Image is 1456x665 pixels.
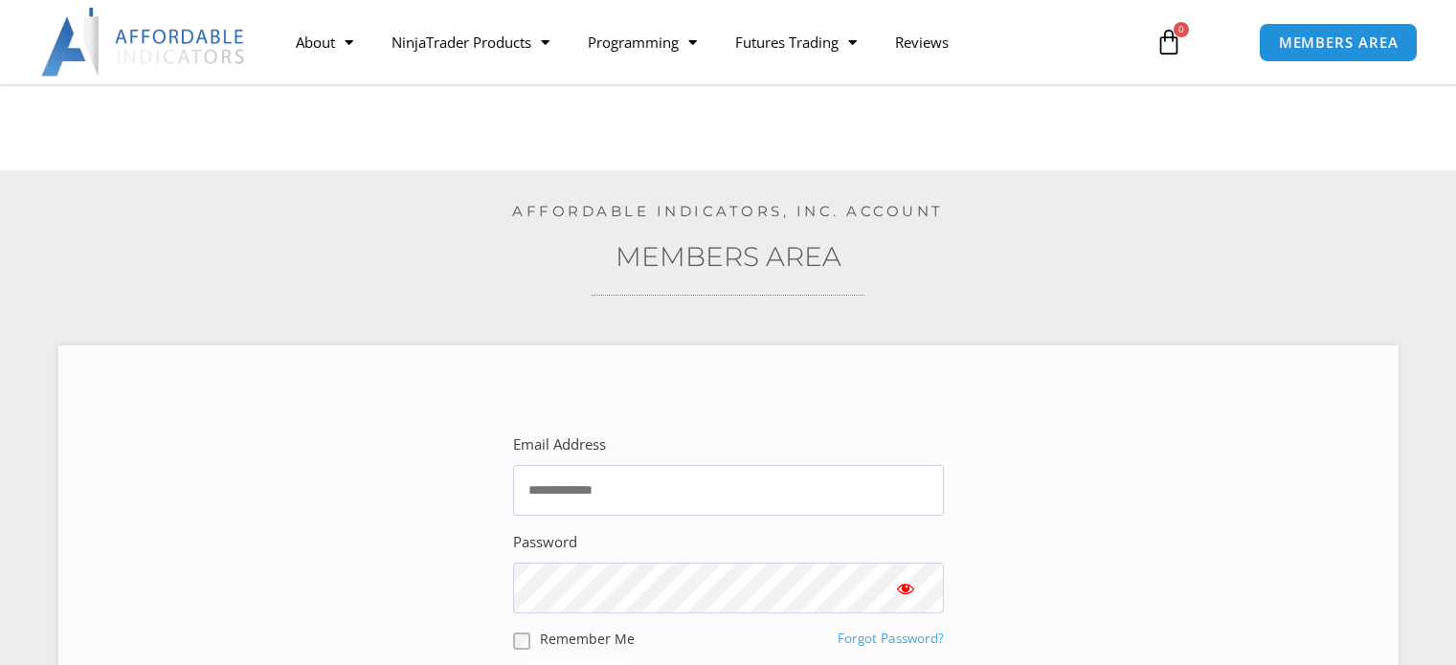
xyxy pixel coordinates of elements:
label: Password [513,529,577,556]
img: LogoAI | Affordable Indicators – NinjaTrader [41,8,247,77]
a: NinjaTrader Products [372,20,569,64]
a: About [277,20,372,64]
span: MEMBERS AREA [1279,35,1399,50]
a: Members Area [616,240,841,273]
a: MEMBERS AREA [1259,23,1419,62]
a: Reviews [876,20,968,64]
button: Show password [867,563,944,613]
a: Forgot Password? [838,630,944,647]
a: 0 [1127,14,1211,70]
label: Remember Me [540,629,635,649]
span: 0 [1174,22,1189,37]
label: Email Address [513,432,606,458]
a: Futures Trading [716,20,876,64]
nav: Menu [277,20,1136,64]
a: Affordable Indicators, Inc. Account [512,202,944,220]
a: Programming [569,20,716,64]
